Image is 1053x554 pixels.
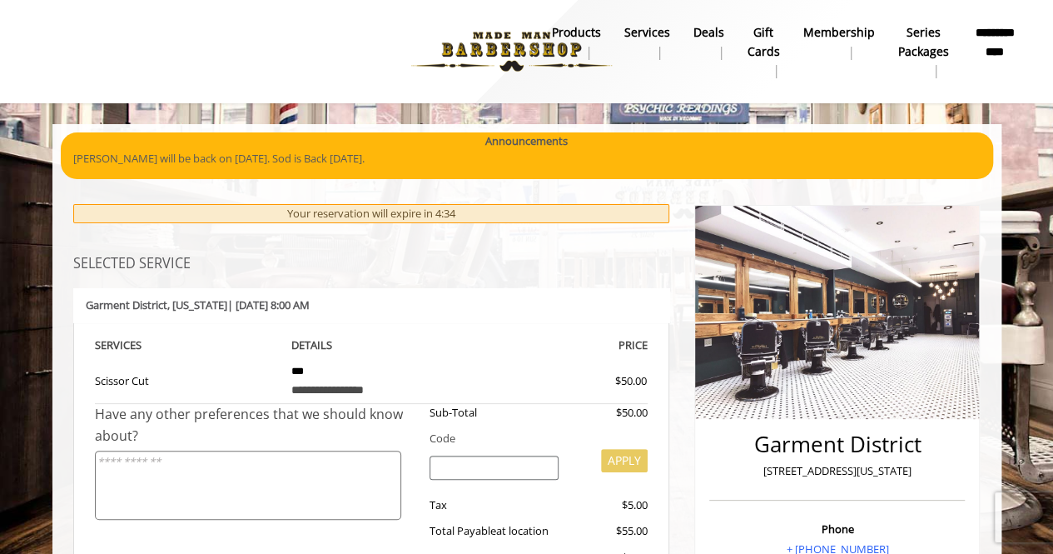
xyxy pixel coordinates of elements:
b: products [552,23,601,42]
h2: Garment District [713,432,961,457]
p: [PERSON_NAME] will be back on [DATE]. Sod is Back [DATE]. [73,150,981,167]
div: Sub-Total [417,404,571,422]
b: Garment District | [DATE] 8:00 AM [86,297,310,312]
a: DealsDeals [682,21,736,64]
a: Gift cardsgift cards [736,21,792,82]
p: [STREET_ADDRESS][US_STATE] [713,462,961,480]
div: $50.00 [571,404,648,422]
div: Total Payable [417,522,571,540]
td: Scissor Cut [95,355,280,404]
div: Have any other preferences that we should know about? [95,404,418,447]
span: , [US_STATE] [167,297,227,312]
a: Series packagesSeries packages [887,21,961,82]
img: Made Man Barbershop logo [397,6,626,97]
th: PRICE [464,336,648,355]
h3: Phone [713,523,961,535]
div: $55.00 [571,522,648,540]
div: Code [417,430,648,447]
a: Productsproducts [540,21,613,64]
b: Announcements [485,132,568,150]
b: gift cards [748,23,780,61]
span: at location [496,523,549,538]
th: SERVICE [95,336,280,355]
b: Series packages [898,23,949,61]
button: APPLY [601,449,648,472]
b: Membership [803,23,875,42]
b: Services [624,23,670,42]
div: $5.00 [571,497,648,514]
a: ServicesServices [613,21,682,64]
span: S [136,337,142,352]
h3: SELECTED SERVICE [73,257,670,272]
b: Deals [693,23,724,42]
div: Tax [417,497,571,514]
div: $50.00 [555,372,647,390]
a: MembershipMembership [792,21,887,64]
th: DETAILS [279,336,464,355]
div: Your reservation will expire in 4:34 [73,204,670,223]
